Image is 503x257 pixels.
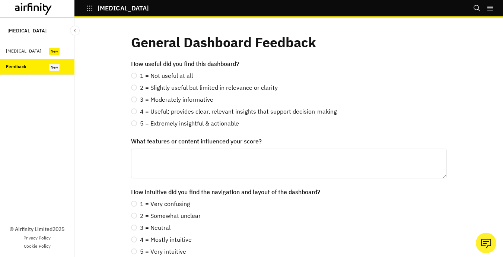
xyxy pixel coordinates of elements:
[70,26,80,35] button: Close Sidebar
[6,63,26,70] div: Feedback
[140,199,190,208] span: 1 = Very confusing
[140,211,201,220] span: 2 = Somewhat unclear
[6,48,41,54] div: [MEDICAL_DATA]
[131,137,442,146] label: What features or content influenced your score?
[86,2,149,15] button: [MEDICAL_DATA]
[7,24,47,37] p: [MEDICAL_DATA]
[140,119,239,128] span: 5 = Extremely insightful & actionable
[24,243,51,250] a: Cookie Policy
[476,233,496,253] button: Ask our analysts
[49,48,60,55] div: New
[140,235,192,244] span: 4 = Mostly intuitive
[131,187,442,196] label: How intuitive did you find the navigation and layout of the dashboard?
[140,223,171,232] span: 3 = Neutral
[131,34,447,50] h2: General Dashboard Feedback
[98,5,149,12] p: [MEDICAL_DATA]
[10,225,64,233] p: © Airfinity Limited 2025
[140,247,186,256] span: 5 = Very intuitive
[140,83,278,92] span: 2 = Slightly useful but limited in relevance or clarity
[473,2,481,15] button: Search
[131,59,442,68] label: How useful did you find this dashboard?
[23,235,51,241] a: Privacy Policy
[140,95,213,104] span: 3 = Moderately informative
[140,71,193,80] span: 1 = Not useful at all
[49,64,60,71] div: New
[140,107,337,116] span: 4 = Useful; provides clear, relevant insights that support decision-making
